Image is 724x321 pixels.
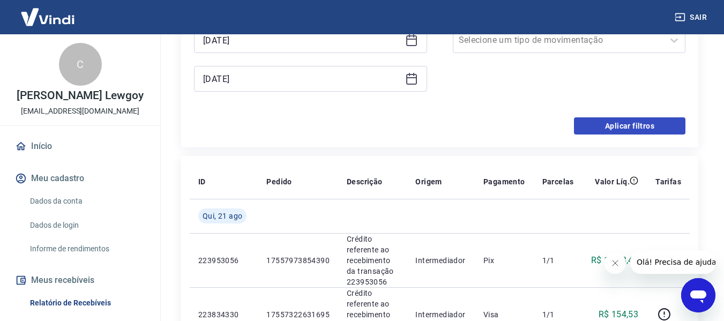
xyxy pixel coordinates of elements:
p: ID [198,176,206,187]
p: Valor Líq. [595,176,630,187]
p: R$ 154,53 [599,308,639,321]
div: C [59,43,102,86]
p: Crédito referente ao recebimento da transação 223953056 [347,234,398,287]
p: Descrição [347,176,383,187]
p: [PERSON_NAME] Lewgoy [17,90,144,101]
button: Meus recebíveis [13,268,147,292]
span: Olá! Precisa de ajuda? [6,8,90,16]
button: Sair [673,8,711,27]
a: Relatório de Recebíveis [26,292,147,314]
p: 223834330 [198,309,249,320]
p: 223953056 [198,255,249,266]
p: Pagamento [483,176,525,187]
p: Pedido [266,176,292,187]
p: Tarifas [655,176,681,187]
a: Início [13,135,147,158]
p: Parcelas [542,176,574,187]
span: Qui, 21 ago [203,211,242,221]
p: Intermediador [415,255,466,266]
p: 17557322631695 [266,309,330,320]
a: Dados da conta [26,190,147,212]
p: Visa [483,309,525,320]
input: Data final [203,71,401,87]
img: Vindi [13,1,83,33]
button: Meu cadastro [13,167,147,190]
a: Dados de login [26,214,147,236]
p: R$ 1.493,40 [591,254,638,267]
iframe: Fechar mensagem [604,252,626,274]
p: Pix [483,255,525,266]
iframe: Mensagem da empresa [630,250,715,274]
p: 1/1 [542,255,574,266]
button: Aplicar filtros [574,117,685,135]
iframe: Botão para abrir a janela de mensagens [681,278,715,312]
input: Data inicial [203,32,401,48]
p: Origem [415,176,442,187]
a: Informe de rendimentos [26,238,147,260]
p: [EMAIL_ADDRESS][DOMAIN_NAME] [21,106,139,117]
p: Intermediador [415,309,466,320]
p: 17557973854390 [266,255,330,266]
p: 1/1 [542,309,574,320]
